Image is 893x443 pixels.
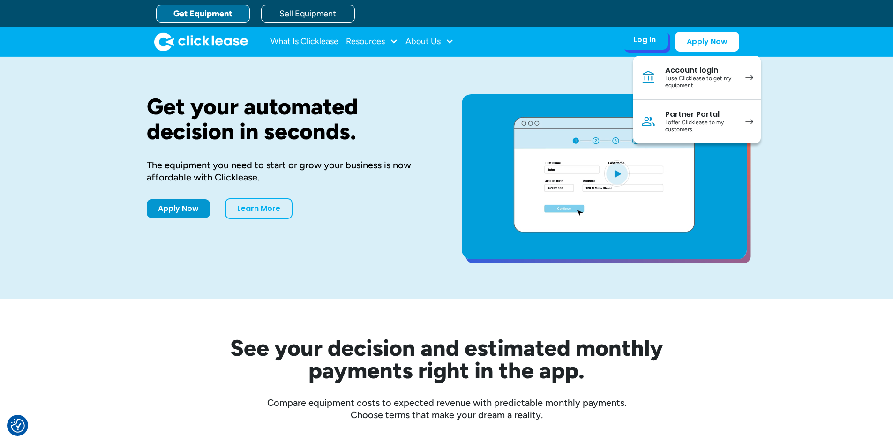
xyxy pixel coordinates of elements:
[346,32,398,51] div: Resources
[270,32,338,51] a: What Is Clicklease
[633,35,656,45] div: Log In
[745,75,753,80] img: arrow
[156,5,250,23] a: Get Equipment
[11,419,25,433] button: Consent Preferences
[665,110,736,119] div: Partner Portal
[665,119,736,134] div: I offer Clicklease to my customers.
[184,337,709,382] h2: See your decision and estimated monthly payments right in the app.
[745,119,753,124] img: arrow
[604,160,630,187] img: Blue play button logo on a light blue circular background
[462,94,747,259] a: open lightbox
[225,198,293,219] a: Learn More
[261,5,355,23] a: Sell Equipment
[665,66,736,75] div: Account login
[147,199,210,218] a: Apply Now
[633,56,761,143] nav: Log In
[405,32,454,51] div: About Us
[147,397,747,421] div: Compare equipment costs to expected revenue with predictable monthly payments. Choose terms that ...
[675,32,739,52] a: Apply Now
[641,114,656,129] img: Person icon
[147,159,432,183] div: The equipment you need to start or grow your business is now affordable with Clicklease.
[633,100,761,143] a: Partner PortalI offer Clicklease to my customers.
[154,32,248,51] a: home
[11,419,25,433] img: Revisit consent button
[633,56,761,100] a: Account loginI use Clicklease to get my equipment
[665,75,736,90] div: I use Clicklease to get my equipment
[641,70,656,85] img: Bank icon
[154,32,248,51] img: Clicklease logo
[147,94,432,144] h1: Get your automated decision in seconds.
